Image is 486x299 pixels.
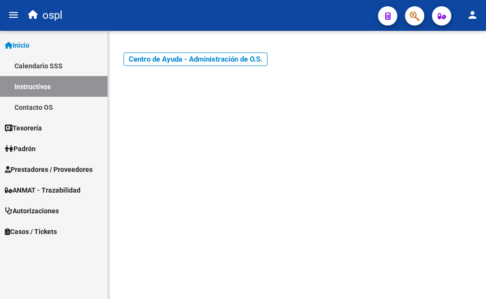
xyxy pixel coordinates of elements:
[453,266,476,289] iframe: Intercom live chat
[123,52,268,66] a: Centro de Ayuda - Administración de O.S.
[5,206,59,216] span: Autorizaciones
[5,143,36,154] span: Padrón
[5,226,57,237] span: Casos / Tickets
[5,123,42,133] span: Tesorería
[42,5,62,26] span: ospl
[8,9,19,21] mat-icon: menu
[467,9,478,21] mat-icon: person
[5,185,81,195] span: ANMAT - Trazabilidad
[5,40,29,51] span: Inicio
[5,164,93,175] span: Prestadores / Proveedores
